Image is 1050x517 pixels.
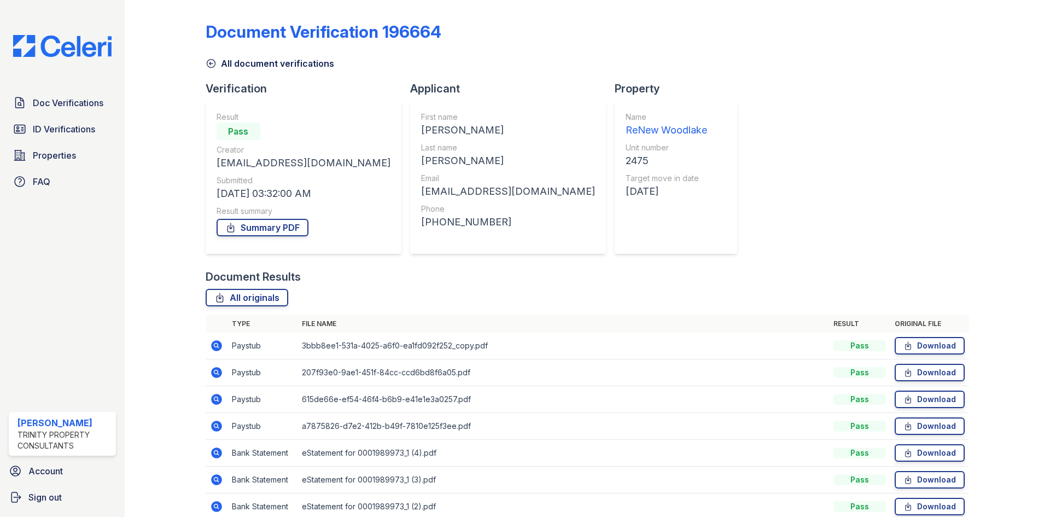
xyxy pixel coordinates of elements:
[626,112,707,123] div: Name
[626,173,707,184] div: Target move in date
[626,184,707,199] div: [DATE]
[217,155,390,171] div: [EMAIL_ADDRESS][DOMAIN_NAME]
[217,186,390,201] div: [DATE] 03:32:00 AM
[9,118,116,140] a: ID Verifications
[206,289,288,306] a: All originals
[833,501,886,512] div: Pass
[421,173,595,184] div: Email
[833,340,886,351] div: Pass
[217,112,390,123] div: Result
[297,359,829,386] td: 207f93e0-9ae1-451f-84cc-ccd6bd8f6a05.pdf
[33,149,76,162] span: Properties
[895,444,965,462] a: Download
[421,142,595,153] div: Last name
[217,175,390,186] div: Submitted
[833,421,886,432] div: Pass
[895,417,965,435] a: Download
[297,413,829,440] td: a7875826-d7e2-412b-b49f-7810e125f3ee.pdf
[833,394,886,405] div: Pass
[421,153,595,169] div: [PERSON_NAME]
[615,81,746,96] div: Property
[4,35,120,57] img: CE_Logo_Blue-a8612792a0a2168367f1c8372b55b34899dd931a85d93a1a3d3e32e68fde9ad4.png
[895,498,965,515] a: Download
[227,413,297,440] td: Paystub
[9,92,116,114] a: Doc Verifications
[833,367,886,378] div: Pass
[33,96,103,109] span: Doc Verifications
[297,333,829,359] td: 3bbb8ee1-531a-4025-a6f0-ea1fd092f252_copy.pdf
[227,333,297,359] td: Paystub
[297,386,829,413] td: 615de66e-ef54-46f4-b6b9-e41e1e3a0257.pdf
[297,315,829,333] th: File name
[33,175,50,188] span: FAQ
[17,416,112,429] div: [PERSON_NAME]
[895,337,965,355] a: Download
[217,219,308,236] a: Summary PDF
[421,204,595,214] div: Phone
[33,123,95,136] span: ID Verifications
[1004,473,1039,506] iframe: chat widget
[4,486,120,508] a: Sign out
[421,184,595,199] div: [EMAIL_ADDRESS][DOMAIN_NAME]
[227,440,297,467] td: Bank Statement
[227,359,297,386] td: Paystub
[206,22,441,42] div: Document Verification 196664
[206,57,334,70] a: All document verifications
[421,112,595,123] div: First name
[28,491,62,504] span: Sign out
[626,123,707,138] div: ReNew Woodlake
[421,123,595,138] div: [PERSON_NAME]
[895,471,965,489] a: Download
[17,429,112,451] div: Trinity Property Consultants
[410,81,615,96] div: Applicant
[833,474,886,485] div: Pass
[206,81,410,96] div: Verification
[626,153,707,169] div: 2475
[829,315,890,333] th: Result
[227,386,297,413] td: Paystub
[217,144,390,155] div: Creator
[895,364,965,381] a: Download
[28,464,63,478] span: Account
[626,142,707,153] div: Unit number
[227,315,297,333] th: Type
[890,315,969,333] th: Original file
[626,112,707,138] a: Name ReNew Woodlake
[9,144,116,166] a: Properties
[227,467,297,493] td: Bank Statement
[833,448,886,458] div: Pass
[9,171,116,193] a: FAQ
[297,467,829,493] td: eStatement for 0001989973_1 (3).pdf
[297,440,829,467] td: eStatement for 0001989973_1 (4).pdf
[421,214,595,230] div: [PHONE_NUMBER]
[4,460,120,482] a: Account
[217,206,390,217] div: Result summary
[217,123,260,140] div: Pass
[895,391,965,408] a: Download
[206,269,301,284] div: Document Results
